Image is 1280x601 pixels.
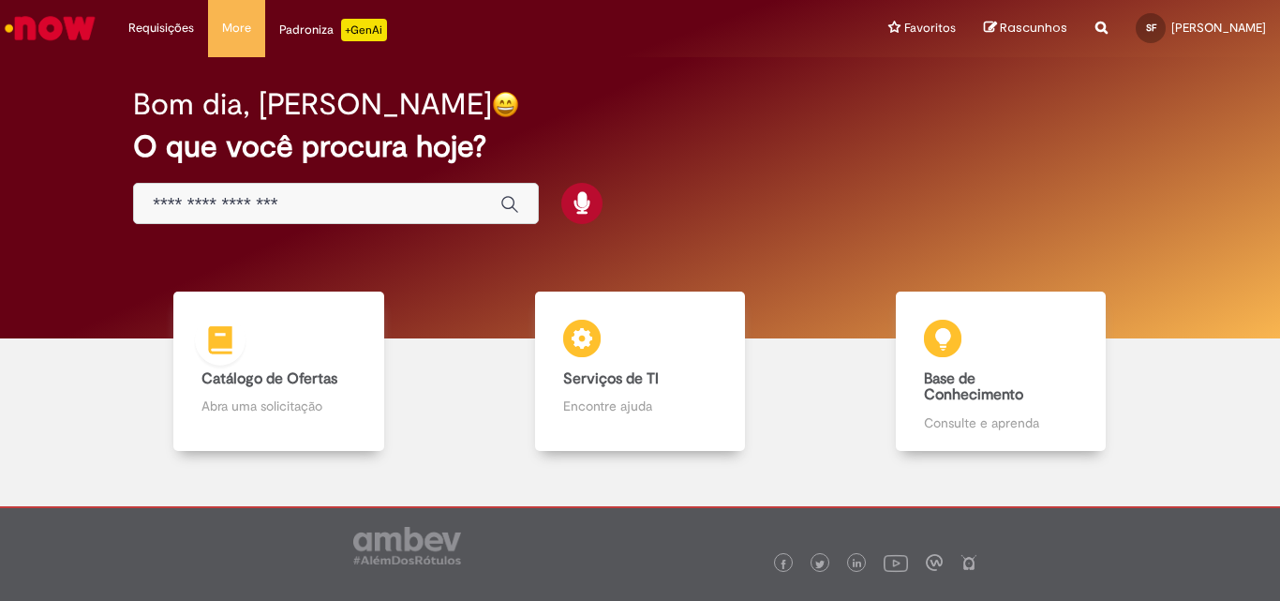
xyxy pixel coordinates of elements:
[133,88,492,121] h2: Bom dia, [PERSON_NAME]
[492,91,519,118] img: happy-face.png
[821,292,1182,451] a: Base de Conhecimento Consulte e aprenda
[924,413,1078,432] p: Consulte e aprenda
[201,369,337,388] b: Catálogo de Ofertas
[1000,19,1067,37] span: Rascunhos
[815,560,825,569] img: logo_footer_twitter.png
[201,397,355,415] p: Abra uma solicitação
[341,19,387,41] p: +GenAi
[98,292,459,451] a: Catálogo de Ofertas Abra uma solicitação
[133,130,1147,163] h2: O que você procura hoje?
[984,20,1067,38] a: Rascunhos
[2,9,98,47] img: ServiceNow
[884,550,908,575] img: logo_footer_youtube.png
[779,560,788,569] img: logo_footer_facebook.png
[563,397,717,415] p: Encontre ajuda
[926,554,943,571] img: logo_footer_workplace.png
[1171,20,1266,36] span: [PERSON_NAME]
[222,19,251,38] span: More
[1146,22,1156,34] span: SF
[279,19,387,41] div: Padroniza
[353,527,461,564] img: logo_footer_ambev_rotulo_gray.png
[960,554,977,571] img: logo_footer_naosei.png
[563,369,659,388] b: Serviços de TI
[459,292,820,451] a: Serviços de TI Encontre ajuda
[924,369,1023,405] b: Base de Conhecimento
[128,19,194,38] span: Requisições
[853,559,862,570] img: logo_footer_linkedin.png
[904,19,956,38] span: Favoritos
